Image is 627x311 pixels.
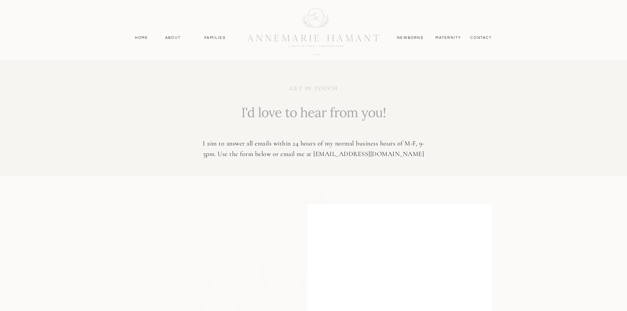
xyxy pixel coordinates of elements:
[395,35,426,41] a: Newborns
[240,103,388,128] p: I'd love to hear from you!
[200,35,230,41] a: Families
[435,35,461,41] a: MAternity
[164,35,183,41] a: About
[467,35,496,41] a: contact
[242,85,386,94] p: get in touch
[197,138,431,160] p: I aim to answer all emails within 24 hours of my normal business hours of M-F, 9-5pm. Use the for...
[132,35,151,41] a: Home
